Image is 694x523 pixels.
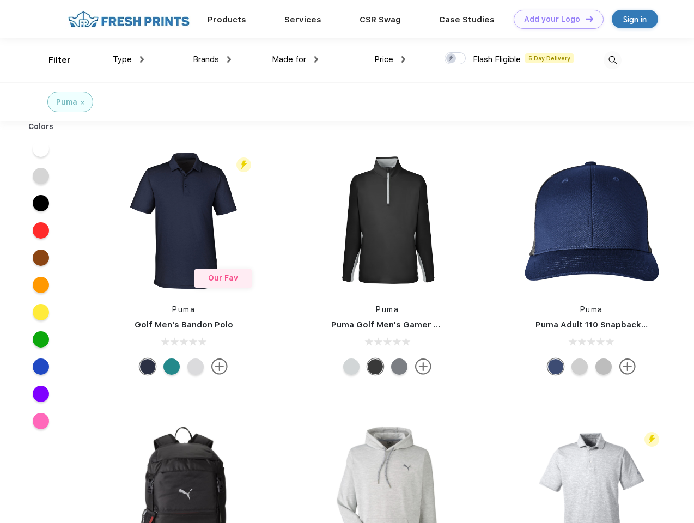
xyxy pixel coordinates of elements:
[139,358,156,375] div: Navy Blazer
[208,15,246,25] a: Products
[473,54,521,64] span: Flash Eligible
[525,53,574,63] span: 5 Day Delivery
[571,358,588,375] div: Quarry Brt Whit
[193,54,219,64] span: Brands
[315,148,460,293] img: func=resize&h=266
[111,148,256,293] img: func=resize&h=266
[391,358,407,375] div: Quiet Shade
[644,432,659,447] img: flash_active_toggle.svg
[81,101,84,105] img: filter_cancel.svg
[113,54,132,64] span: Type
[580,305,603,314] a: Puma
[547,358,564,375] div: Peacoat Qut Shd
[524,15,580,24] div: Add your Logo
[360,15,401,25] a: CSR Swag
[401,56,405,63] img: dropdown.png
[172,305,195,314] a: Puma
[586,16,593,22] img: DT
[604,51,622,69] img: desktop_search.svg
[595,358,612,375] div: Quarry with Brt Whit
[272,54,306,64] span: Made for
[619,358,636,375] img: more.svg
[415,358,431,375] img: more.svg
[211,358,228,375] img: more.svg
[140,56,144,63] img: dropdown.png
[236,157,251,172] img: flash_active_toggle.svg
[208,273,238,282] span: Our Fav
[519,148,664,293] img: func=resize&h=266
[376,305,399,314] a: Puma
[343,358,360,375] div: High Rise
[48,54,71,66] div: Filter
[374,54,393,64] span: Price
[187,358,204,375] div: High Rise
[135,320,233,330] a: Golf Men's Bandon Polo
[314,56,318,63] img: dropdown.png
[163,358,180,375] div: Green Lagoon
[56,96,77,108] div: Puma
[65,10,193,29] img: fo%20logo%202.webp
[367,358,383,375] div: Puma Black
[331,320,503,330] a: Puma Golf Men's Gamer Golf Quarter-Zip
[20,121,62,132] div: Colors
[284,15,321,25] a: Services
[227,56,231,63] img: dropdown.png
[623,13,647,26] div: Sign in
[612,10,658,28] a: Sign in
